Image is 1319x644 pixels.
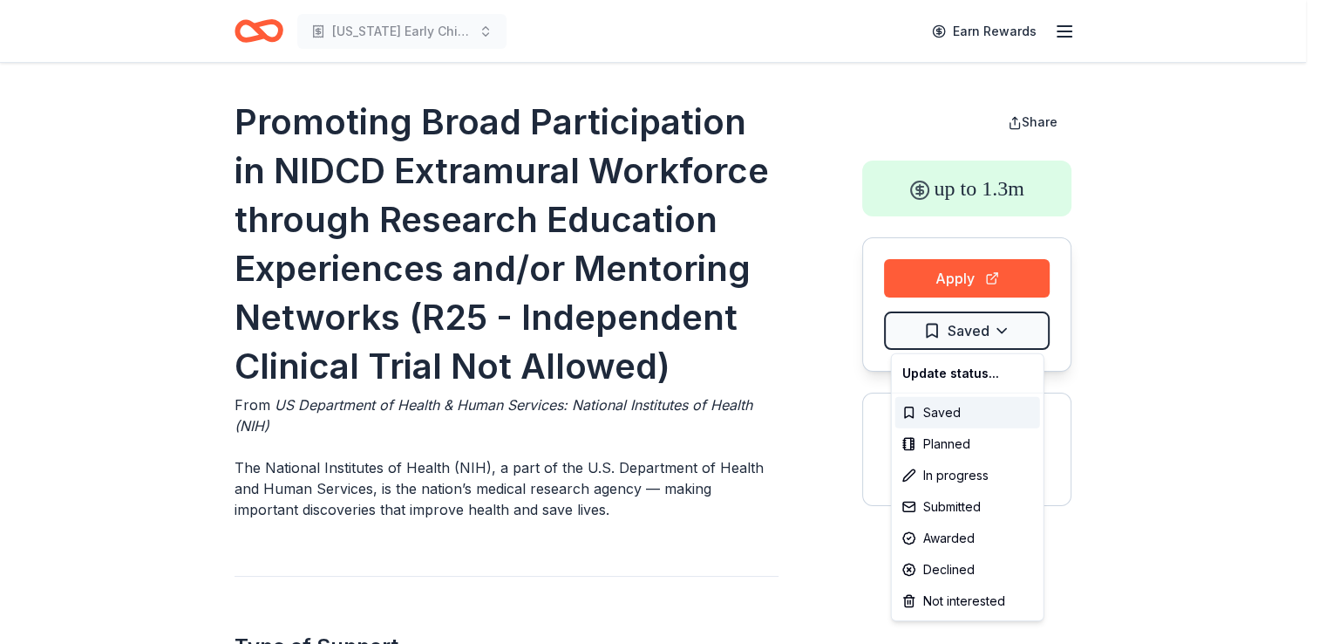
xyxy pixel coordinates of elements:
span: [US_STATE] Early Childhood Education [332,21,472,42]
div: Not interested [895,586,1040,617]
div: Submitted [895,491,1040,523]
div: Declined [895,554,1040,586]
div: Update status... [895,358,1040,389]
div: Saved [895,397,1040,428]
div: Planned [895,428,1040,460]
div: In progress [895,460,1040,491]
div: Awarded [895,523,1040,554]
